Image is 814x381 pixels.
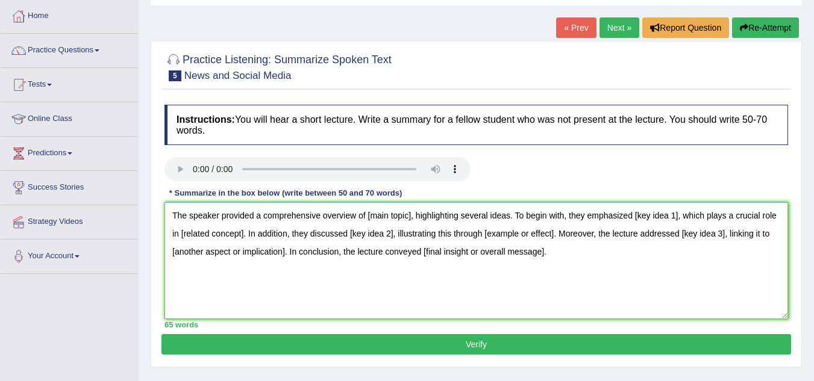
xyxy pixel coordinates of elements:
button: Verify [161,334,791,355]
a: Next » [600,17,639,38]
div: 65 words [164,319,788,330]
h4: You will hear a short lecture. Write a summary for a fellow student who was not present at the le... [164,105,788,145]
button: Re-Attempt [732,17,799,38]
a: Tests [1,68,138,98]
a: Your Account [1,240,138,270]
a: « Prev [556,17,596,38]
a: Strategy Videos [1,205,138,235]
button: Report Question [642,17,729,38]
small: News and Social Media [184,70,292,81]
div: * Summarize in the box below (write between 50 and 70 words) [164,187,407,199]
a: Online Class [1,102,138,132]
a: Success Stories [1,171,138,201]
span: 5 [169,70,181,81]
a: Practice Questions [1,34,138,64]
a: Predictions [1,137,138,167]
h2: Practice Listening: Summarize Spoken Text [164,51,392,81]
b: Instructions: [177,114,235,125]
